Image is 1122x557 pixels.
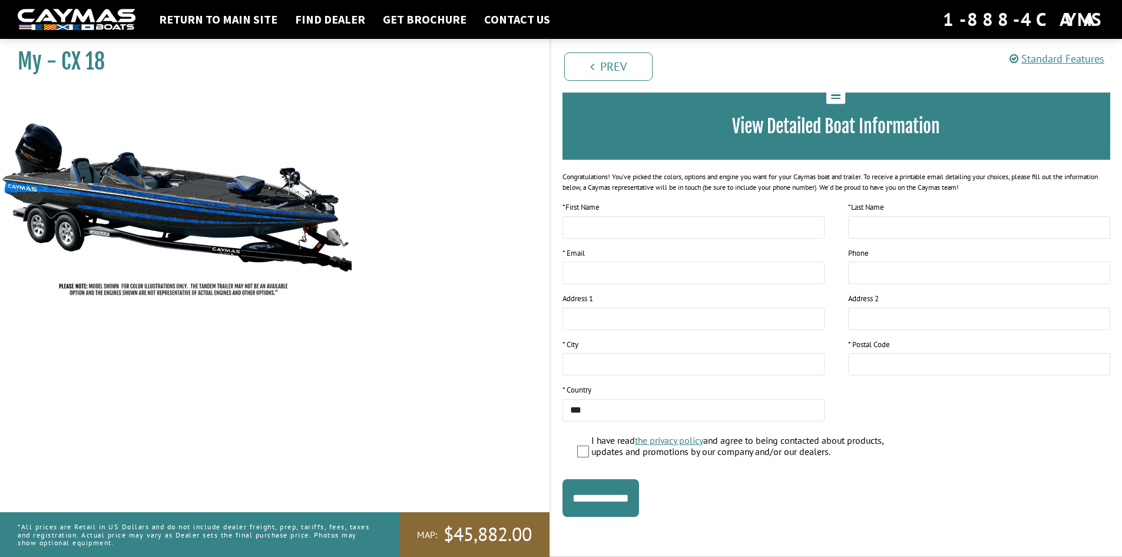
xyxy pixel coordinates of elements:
[943,6,1104,32] div: 1-888-4CAYMAS
[848,202,884,213] label: Last Name
[399,512,550,557] a: MAP:$45,882.00
[580,116,1093,137] h3: View Detailed Boat Information
[478,12,556,27] a: Contact Us
[18,48,520,75] h1: My - CX 18
[18,517,373,552] p: *All prices are Retail in US Dollars and do not include dealer freight, prep, tariffs, fees, taxe...
[562,293,593,305] label: Address 1
[377,12,472,27] a: Get Brochure
[591,435,911,460] label: I have read and agree to being contacted about products, updates and promotions by our company an...
[562,172,1111,193] div: Congratulations! You’ve picked the colors, options and engine you want for your Caymas boat and t...
[564,52,653,81] a: Prev
[289,12,371,27] a: Find Dealer
[1010,52,1104,65] a: Standard Features
[562,384,591,396] label: * Country
[848,248,869,259] label: Phone
[562,339,578,351] label: * City
[18,9,135,31] img: white-logo-c9c8dbefe5ff5ceceb0f0178aa75bf4bb51f6bca0971e226c86eb53dfe498488.png
[848,293,879,305] label: Address 2
[443,522,532,547] span: $45,882.00
[848,339,890,351] label: * Postal Code
[417,529,438,541] span: MAP:
[562,248,585,259] label: * Email
[635,434,703,446] a: the privacy policy
[153,12,283,27] a: Return to main site
[562,202,600,213] label: First Name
